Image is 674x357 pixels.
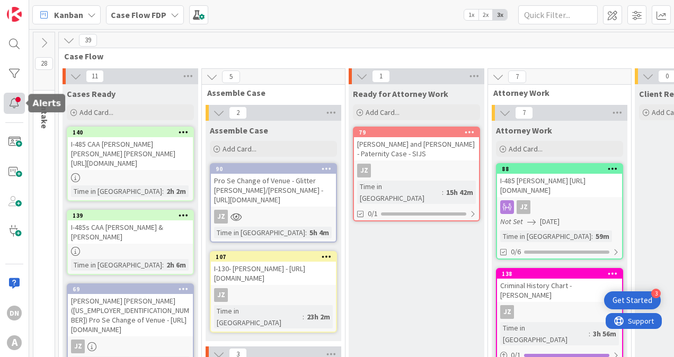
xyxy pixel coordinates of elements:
[497,164,622,197] div: 88I-485 [PERSON_NAME] [URL][DOMAIN_NAME]
[500,217,523,226] i: Not Set
[604,291,661,309] div: Open Get Started checklist, remaining modules: 3
[222,70,240,83] span: 5
[68,128,193,170] div: 140I-485 CAA [PERSON_NAME] [PERSON_NAME] [PERSON_NAME] [URL][DOMAIN_NAME]
[7,335,22,350] div: A
[442,186,444,198] span: :
[354,137,479,160] div: [PERSON_NAME] and [PERSON_NAME] - Paternity Case - SIJS
[216,253,336,261] div: 107
[35,57,53,70] span: 28
[211,164,336,174] div: 90
[517,200,530,214] div: JZ
[210,125,268,136] span: Assemble Case
[502,165,622,173] div: 88
[497,174,622,197] div: I-485 [PERSON_NAME] [URL][DOMAIN_NAME]
[357,181,442,204] div: Time in [GEOGRAPHIC_DATA]
[493,87,618,98] span: Attorney Work
[497,164,622,174] div: 88
[353,88,448,99] span: Ready for Attorney Work
[7,7,22,22] img: Visit kanbanzone.com
[368,208,378,219] span: 0/1
[71,340,85,353] div: JZ
[590,328,619,340] div: 3h 56m
[229,106,247,119] span: 2
[7,306,22,320] div: DN
[515,106,533,119] span: 7
[500,230,591,242] div: Time in [GEOGRAPHIC_DATA]
[211,210,336,224] div: JZ
[214,210,228,224] div: JZ
[214,227,305,238] div: Time in [GEOGRAPHIC_DATA]
[211,252,336,285] div: 107I-130- [PERSON_NAME] - [URL][DOMAIN_NAME]
[211,288,336,302] div: JZ
[493,10,507,20] span: 3x
[67,88,116,99] span: Cases Ready
[207,87,332,98] span: Assemble Case
[357,164,371,177] div: JZ
[497,305,622,319] div: JZ
[111,10,166,20] b: Case Flow FDP
[32,98,61,108] h5: Alerts
[502,270,622,278] div: 138
[366,108,400,117] span: Add Card...
[214,305,303,328] div: Time in [GEOGRAPHIC_DATA]
[73,212,193,219] div: 139
[86,70,104,83] span: 11
[307,227,332,238] div: 5h 4m
[22,2,48,14] span: Support
[211,252,336,262] div: 107
[496,125,552,136] span: Attorney Work
[613,295,652,306] div: Get Started
[444,186,476,198] div: 15h 42m
[54,8,83,21] span: Kanban
[68,284,193,294] div: 69
[497,200,622,214] div: JZ
[303,311,304,323] span: :
[214,288,228,302] div: JZ
[464,10,478,20] span: 1x
[68,340,193,353] div: JZ
[478,10,493,20] span: 2x
[354,164,479,177] div: JZ
[500,322,589,345] div: Time in [GEOGRAPHIC_DATA]
[518,5,598,24] input: Quick Filter...
[211,174,336,207] div: Pro Se Change of Venue - Glitter [PERSON_NAME]/[PERSON_NAME] - [URL][DOMAIN_NAME]
[509,144,543,154] span: Add Card...
[71,185,162,197] div: Time in [GEOGRAPHIC_DATA]
[359,129,479,136] div: 79
[68,294,193,336] div: [PERSON_NAME] [PERSON_NAME] ([US_EMPLOYER_IDENTIFICATION_NUMBER]) Pro Se Change of Venue - [URL][...
[39,103,50,129] span: Intake
[354,128,479,137] div: 79
[68,211,193,220] div: 139
[68,128,193,137] div: 140
[540,216,560,227] span: [DATE]
[71,259,162,271] div: Time in [GEOGRAPHIC_DATA]
[162,185,164,197] span: :
[73,129,193,136] div: 140
[68,211,193,244] div: 139I-485s CAA [PERSON_NAME] & [PERSON_NAME]
[79,34,97,47] span: 39
[589,328,590,340] span: :
[162,259,164,271] span: :
[651,289,661,298] div: 3
[591,230,593,242] span: :
[305,227,307,238] span: :
[511,246,521,257] span: 0/6
[164,259,189,271] div: 2h 6m
[68,137,193,170] div: I-485 CAA [PERSON_NAME] [PERSON_NAME] [PERSON_NAME] [URL][DOMAIN_NAME]
[211,164,336,207] div: 90Pro Se Change of Venue - Glitter [PERSON_NAME]/[PERSON_NAME] - [URL][DOMAIN_NAME]
[68,220,193,244] div: I-485s CAA [PERSON_NAME] & [PERSON_NAME]
[497,269,622,302] div: 138Criminal History Chart - [PERSON_NAME]
[223,144,256,154] span: Add Card...
[372,70,390,83] span: 1
[500,305,514,319] div: JZ
[79,108,113,117] span: Add Card...
[304,311,333,323] div: 23h 2m
[73,285,193,293] div: 69
[354,128,479,160] div: 79[PERSON_NAME] and [PERSON_NAME] - Paternity Case - SIJS
[497,269,622,279] div: 138
[593,230,612,242] div: 59m
[68,284,193,336] div: 69[PERSON_NAME] [PERSON_NAME] ([US_EMPLOYER_IDENTIFICATION_NUMBER]) Pro Se Change of Venue - [URL...
[211,262,336,285] div: I-130- [PERSON_NAME] - [URL][DOMAIN_NAME]
[164,185,189,197] div: 2h 2m
[508,70,526,83] span: 7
